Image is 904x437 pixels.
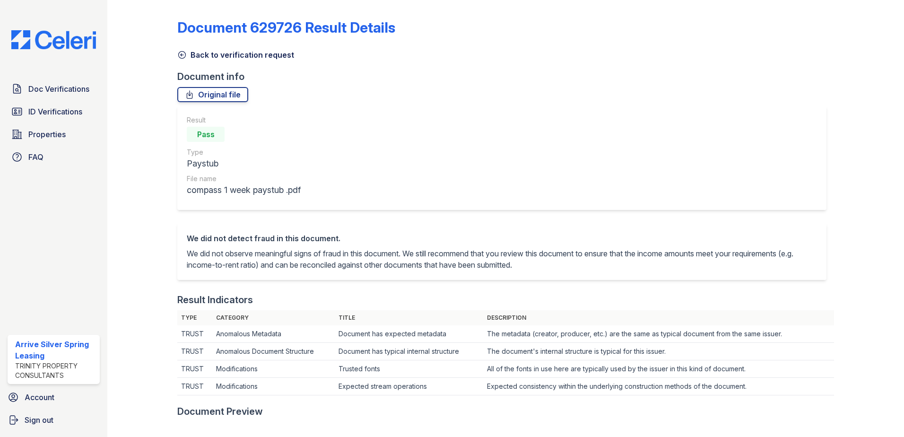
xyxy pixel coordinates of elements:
span: Account [25,392,54,403]
div: We did not detect fraud in this document. [187,233,817,244]
span: Properties [28,129,66,140]
td: Modifications [212,360,335,378]
td: Modifications [212,378,335,395]
a: FAQ [8,148,100,166]
span: Sign out [25,414,53,426]
div: Result [187,115,301,125]
a: Doc Verifications [8,79,100,98]
a: Document 629726 Result Details [177,19,395,36]
a: Back to verification request [177,49,294,61]
span: FAQ [28,151,43,163]
td: TRUST [177,325,212,343]
td: Document has typical internal structure [335,343,483,360]
div: Document info [177,70,834,83]
td: The metadata (creator, producer, etc.) are the same as typical document from the same issuer. [483,325,834,343]
td: Expected consistency within the underlying construction methods of the document. [483,378,834,395]
div: Type [187,148,301,157]
a: Properties [8,125,100,144]
th: Type [177,310,212,325]
div: Pass [187,127,225,142]
a: Sign out [4,411,104,429]
span: ID Verifications [28,106,82,117]
td: All of the fonts in use here are typically used by the issuer in this kind of document. [483,360,834,378]
td: Trusted fonts [335,360,483,378]
a: Original file [177,87,248,102]
td: Document has expected metadata [335,325,483,343]
td: TRUST [177,343,212,360]
div: Document Preview [177,405,263,418]
td: Anomalous Document Structure [212,343,335,360]
td: Expected stream operations [335,378,483,395]
div: Arrive Silver Spring Leasing [15,339,96,361]
td: Anomalous Metadata [212,325,335,343]
span: Doc Verifications [28,83,89,95]
th: Category [212,310,335,325]
a: Account [4,388,104,407]
th: Description [483,310,834,325]
div: compass 1 week paystub .pdf [187,184,301,197]
td: The document's internal structure is typical for this issuer. [483,343,834,360]
td: TRUST [177,378,212,395]
a: ID Verifications [8,102,100,121]
div: Paystub [187,157,301,170]
th: Title [335,310,483,325]
div: Result Indicators [177,293,253,306]
div: File name [187,174,301,184]
td: TRUST [177,360,212,378]
img: CE_Logo_Blue-a8612792a0a2168367f1c8372b55b34899dd931a85d93a1a3d3e32e68fde9ad4.png [4,30,104,49]
div: Trinity Property Consultants [15,361,96,380]
p: We did not observe meaningful signs of fraud in this document. We still recommend that you review... [187,248,817,271]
